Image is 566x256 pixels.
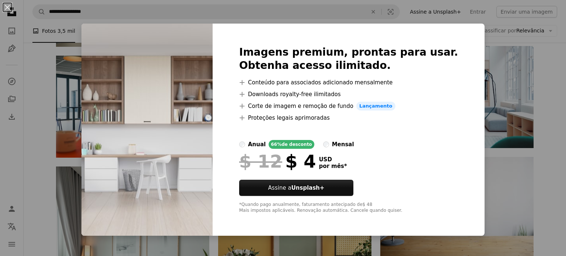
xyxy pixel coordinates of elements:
span: Lançamento [356,102,395,111]
div: *Quando pago anualmente, faturamento antecipado de $ 48 Mais impostos aplicáveis. Renovação autom... [239,202,458,214]
img: premium_photo-1664298234478-8331d44c26ee [81,24,213,236]
input: mensal [323,141,329,147]
button: Assine aUnsplash+ [239,180,353,196]
span: USD [319,156,347,163]
div: mensal [332,140,354,149]
li: Conteúdo para associados adicionado mensalmente [239,78,458,87]
li: Corte de imagem e remoção de fundo [239,102,458,111]
div: 66% de desconto [269,140,314,149]
strong: Unsplash+ [291,185,324,191]
div: anual [248,140,266,149]
span: por mês * [319,163,347,169]
li: Downloads royalty-free ilimitados [239,90,458,99]
input: anual66%de desconto [239,141,245,147]
h2: Imagens premium, prontas para usar. Obtenha acesso ilimitado. [239,46,458,72]
li: Proteções legais aprimoradas [239,113,458,122]
div: $ 4 [239,152,316,171]
span: $ 12 [239,152,282,171]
